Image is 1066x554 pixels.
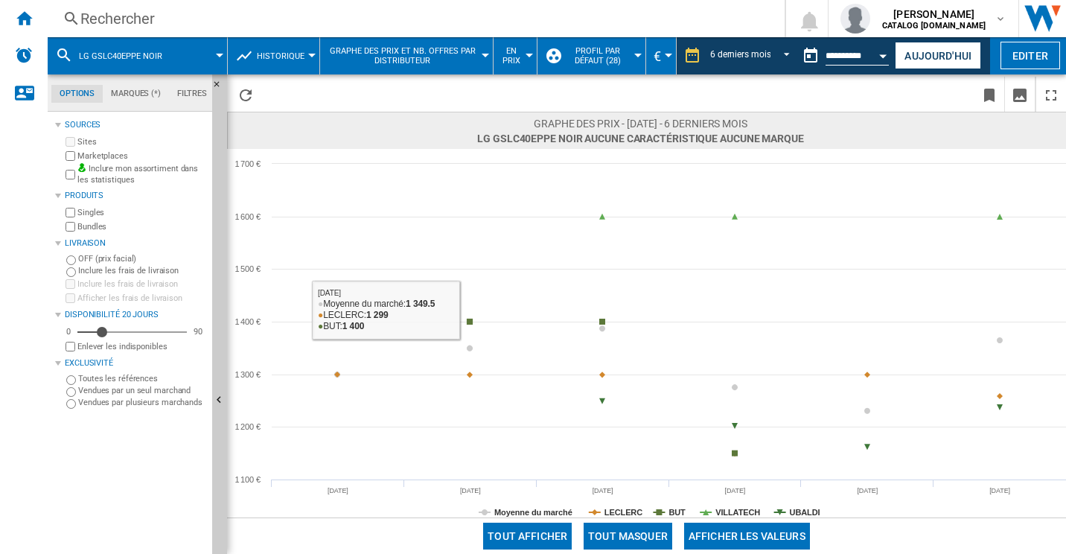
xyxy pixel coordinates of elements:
label: Inclure mon assortiment dans les statistiques [77,163,206,186]
div: 6 derniers mois [710,49,771,60]
input: Inclure les frais de livraison [66,267,76,277]
label: Marketplaces [77,150,206,162]
button: € [654,37,668,74]
md-slider: Disponibilité [77,325,187,340]
tspan: BUT [668,508,686,517]
button: Editer [1000,42,1060,69]
span: Graphe des prix - [DATE] - 6 derniers mois [477,116,804,131]
label: Inclure les frais de livraison [78,265,206,276]
span: Graphe des prix et nb. offres par distributeur [328,46,478,66]
tspan: 1 100 € [235,475,261,484]
input: Vendues par plusieurs marchands [66,399,76,409]
b: CATALOG [DOMAIN_NAME] [882,21,986,31]
md-tab-item: Filtres [169,85,215,103]
span: [PERSON_NAME] [882,7,986,22]
button: Open calendar [870,40,897,67]
button: Télécharger en image [1005,77,1035,112]
span: Historique [257,51,304,61]
button: Historique [257,37,312,74]
div: Rechercher [80,8,746,29]
div: LG GSLC40EPPE NOIR [55,37,220,74]
button: Afficher les valeurs [684,523,810,550]
button: LG GSLC40EPPE NOIR [79,37,177,74]
tspan: [DATE] [460,487,481,494]
div: 0 [63,326,74,337]
tspan: [DATE] [593,487,613,494]
button: Recharger [231,77,261,112]
label: Sites [77,136,206,147]
tspan: VILLATECH [715,508,760,517]
input: Afficher les frais de livraison [66,293,75,303]
tspan: 1 400 € [235,317,261,326]
img: profile.jpg [840,4,870,34]
tspan: LECLERC [604,508,642,517]
button: En prix [501,37,529,74]
button: Tout masquer [584,523,672,550]
label: Vendues par plusieurs marchands [78,397,206,408]
tspan: [DATE] [725,487,746,494]
label: Singles [77,207,206,218]
md-menu: Currency [646,37,677,74]
md-tab-item: Options [51,85,103,103]
img: alerts-logo.svg [15,46,33,64]
button: Plein écran [1036,77,1066,112]
button: Profil par défaut (28) [565,37,638,74]
tspan: 1 300 € [235,370,261,379]
tspan: UBALDI [790,508,820,517]
input: Toutes les références [66,375,76,385]
img: mysite-bg-18x18.png [77,163,86,172]
input: Marketplaces [66,151,75,161]
button: Masquer [212,74,230,101]
button: Graphe des prix et nb. offres par distributeur [328,37,485,74]
div: Produits [65,190,206,202]
button: Créer un favoris [974,77,1004,112]
div: Disponibilité 20 Jours [65,309,206,321]
label: Bundles [77,221,206,232]
md-select: REPORTS.WIZARD.STEPS.REPORT.STEPS.REPORT_OPTIONS.PERIOD: 6 derniers mois [709,44,797,69]
input: Singles [66,208,75,217]
div: Exclusivité [65,357,206,369]
label: Inclure les frais de livraison [77,278,206,290]
label: OFF (prix facial) [78,253,206,264]
input: OFF (prix facial) [66,255,76,265]
div: Sources [65,119,206,131]
input: Afficher les frais de livraison [66,342,75,351]
button: Aujourd'hui [895,42,981,69]
div: 90 [190,326,206,337]
label: Vendues par un seul marchand [78,385,206,396]
label: Enlever les indisponibles [77,341,206,352]
div: Livraison [65,238,206,249]
span: LG GSLC40EPPE NOIR Aucune caractéristique Aucune marque [477,131,804,146]
div: Profil par défaut (28) [545,37,638,74]
div: Ce rapport est basé sur une date antérieure à celle d'aujourd'hui. [796,37,892,74]
span: LG GSLC40EPPE NOIR [79,51,162,61]
label: Toutes les références [78,373,206,384]
tspan: 1 200 € [235,422,261,431]
span: En prix [501,46,522,66]
input: Inclure les frais de livraison [66,279,75,289]
button: Tout afficher [483,523,572,550]
input: Vendues par un seul marchand [66,387,76,397]
tspan: Moyenne du marché [494,508,572,517]
label: Afficher les frais de livraison [77,293,206,304]
div: Historique [235,37,312,74]
span: Profil par défaut (28) [565,46,631,66]
tspan: [DATE] [328,487,348,494]
md-tab-item: Marques (*) [103,85,169,103]
tspan: 1 600 € [235,212,261,221]
input: Bundles [66,222,75,232]
tspan: 1 500 € [235,264,261,273]
tspan: [DATE] [989,487,1010,494]
span: € [654,48,661,64]
tspan: 1 700 € [235,159,261,168]
input: Sites [66,137,75,147]
input: Inclure mon assortiment dans les statistiques [66,165,75,184]
tspan: [DATE] [857,487,878,494]
button: md-calendar [796,41,826,71]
